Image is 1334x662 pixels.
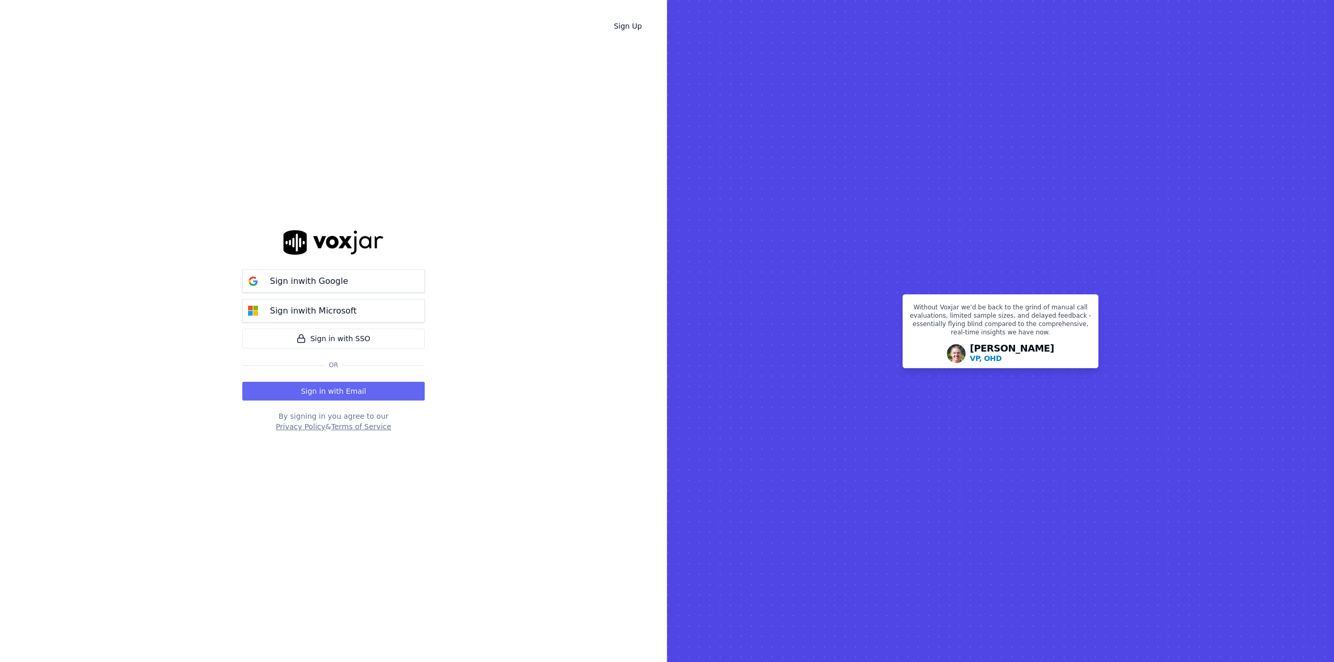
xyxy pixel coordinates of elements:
button: Privacy Policy [276,421,325,432]
button: Sign inwith Microsoft [242,299,425,322]
img: Avatar [947,344,966,363]
img: google Sign in button [243,271,264,292]
p: Sign in with Microsoft [270,305,356,317]
a: Sign in with SSO [242,329,425,348]
div: By signing in you agree to our & [242,411,425,432]
div: [PERSON_NAME] [970,344,1054,364]
button: Terms of Service [331,421,391,432]
p: Without Voxjar we’d be back to the grind of manual call evaluations, limited sample sizes, and de... [909,303,1092,341]
p: Sign in with Google [270,275,348,288]
span: Or [325,361,342,369]
button: Sign in with Email [242,382,425,401]
button: Sign inwith Google [242,269,425,293]
img: microsoft Sign in button [243,301,264,321]
p: VP, OHD [970,353,1002,364]
img: logo [283,230,384,255]
a: Sign Up [606,17,650,35]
